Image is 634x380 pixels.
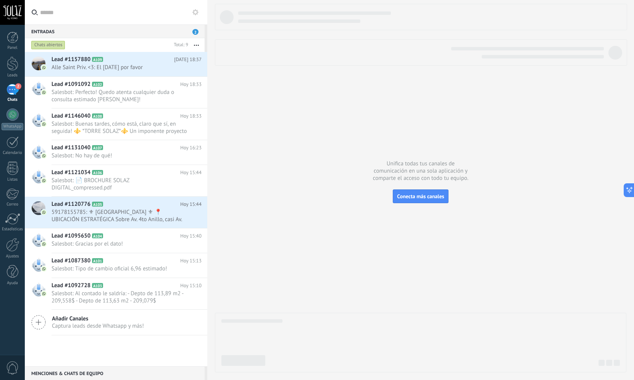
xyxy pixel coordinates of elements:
[25,197,207,228] a: Lead #1120776 A105 Hoy 15:44 59178155785: ⚜ [GEOGRAPHIC_DATA] ⚜ 📍 UBICACIÓN ESTRATÉGICA Sobre Av....
[41,266,47,272] img: com.amocrm.amocrmwa.svg
[2,177,24,182] div: Listas
[180,257,202,265] span: Hoy 15:13
[92,283,103,288] span: A103
[25,253,207,278] a: Lead #1087380 A101 Hoy 15:13 Salesbot: Tipo de cambio oficial 6,96 estimado!
[92,170,103,175] span: A106
[52,240,187,247] span: Salesbot: Gracias por el dato!
[25,366,205,380] div: Menciones & Chats de equipo
[52,56,90,63] span: Lead #1157880
[52,169,90,176] span: Lead #1121034
[52,282,90,289] span: Lead #1092728
[52,64,187,71] span: Alle Saint Priv. <3: El [DATE] por favor
[25,278,207,309] a: Lead #1092728 A103 Hoy 15:10 Salesbot: Al contado le saldría: - Depto de 113,89 m2 - 209,558$ - D...
[52,209,187,223] span: 59178155785: ⚜ [GEOGRAPHIC_DATA] ⚜ 📍 UBICACIÓN ESTRATÉGICA Sobre Av. 4to Anillo, casi Av. [PERSON...
[41,241,47,247] img: com.amocrm.amocrmwa.svg
[25,77,207,108] a: Lead #1091092 A102 Hoy 18:33 Salesbot: Perfecto! Quedo atenta cualquier duda o consulta estimado ...
[180,169,202,176] span: Hoy 15:44
[2,97,24,102] div: Chats
[171,41,188,49] div: Total: 9
[52,315,144,322] span: Añadir Canales
[192,29,198,35] span: 2
[52,201,90,208] span: Lead #1120776
[52,89,187,103] span: Salesbot: Perfecto! Quedo atenta cualquier duda o consulta estimado [PERSON_NAME]!
[174,56,202,63] span: [DATE] 18:37
[2,254,24,259] div: Ajustes
[15,83,21,89] span: 2
[25,24,205,38] div: Entradas
[41,153,47,158] img: com.amocrm.amocrmwa.svg
[25,140,207,165] a: Lead #1131040 A107 Hoy 16:23 Salesbot: No hay de qué!
[52,322,144,330] span: Captura leads desde Whatsapp y más!
[397,193,444,200] span: Conecta más canales
[41,178,47,183] img: com.amocrm.amocrmwa.svg
[41,121,47,127] img: com.amocrm.amocrmwa.svg
[41,65,47,70] img: com.amocrm.amocrmwa.svg
[41,291,47,296] img: com.amocrm.amocrmwa.svg
[25,228,207,253] a: Lead #1095650 A104 Hoy 15:40 Salesbot: Gracias por el dato!
[31,40,65,50] div: Chats abiertos
[92,258,103,263] span: A101
[52,232,90,240] span: Lead #1095650
[52,290,187,304] span: Salesbot: Al contado le saldría: - Depto de 113,89 m2 - 209,558$ - Depto de 113,63 m2 - 209,079$
[92,82,103,87] span: A102
[2,150,24,155] div: Calendario
[52,265,187,272] span: Salesbot: Tipo de cambio oficial 6,96 estimado!
[2,202,24,207] div: Correo
[92,113,103,118] span: A108
[2,123,23,130] div: WhatsApp
[25,165,207,196] a: Lead #1121034 A106 Hoy 15:44 Salesbot: 📄 BROCHURE SOLAZ DIGITAL_compressed.pdf
[180,201,202,208] span: Hoy 15:44
[92,57,103,62] span: A109
[52,112,90,120] span: Lead #1146040
[52,81,90,88] span: Lead #1091092
[2,45,24,50] div: Panel
[25,108,207,140] a: Lead #1146040 A108 Hoy 18:33 Salesbot: Buenas tardes, cómo está, claro que sí, en seguida! ⚜️ *TO...
[52,152,187,159] span: Salesbot: No hay de qué!
[393,189,448,203] button: Conecta más canales
[188,38,205,52] button: Más
[25,52,207,76] a: Lead #1157880 A109 [DATE] 18:37 Alle Saint Priv. <3: El [DATE] por favor
[52,120,187,135] span: Salesbot: Buenas tardes, cómo está, claro que sí, en seguida! ⚜️ *TORRE SOLAZ*⚜️ Un imponente pro...
[92,202,103,207] span: A105
[41,90,47,95] img: com.amocrm.amocrmwa.svg
[180,112,202,120] span: Hoy 18:33
[2,73,24,78] div: Leads
[180,81,202,88] span: Hoy 18:33
[52,177,187,191] span: Salesbot: 📄 BROCHURE SOLAZ DIGITAL_compressed.pdf
[92,145,103,150] span: A107
[180,232,202,240] span: Hoy 15:40
[2,281,24,286] div: Ayuda
[180,282,202,289] span: Hoy 15:10
[2,227,24,232] div: Estadísticas
[52,144,90,152] span: Lead #1131040
[180,144,202,152] span: Hoy 16:23
[92,233,103,238] span: A104
[41,210,47,215] img: com.amocrm.amocrmwa.svg
[52,257,90,265] span: Lead #1087380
